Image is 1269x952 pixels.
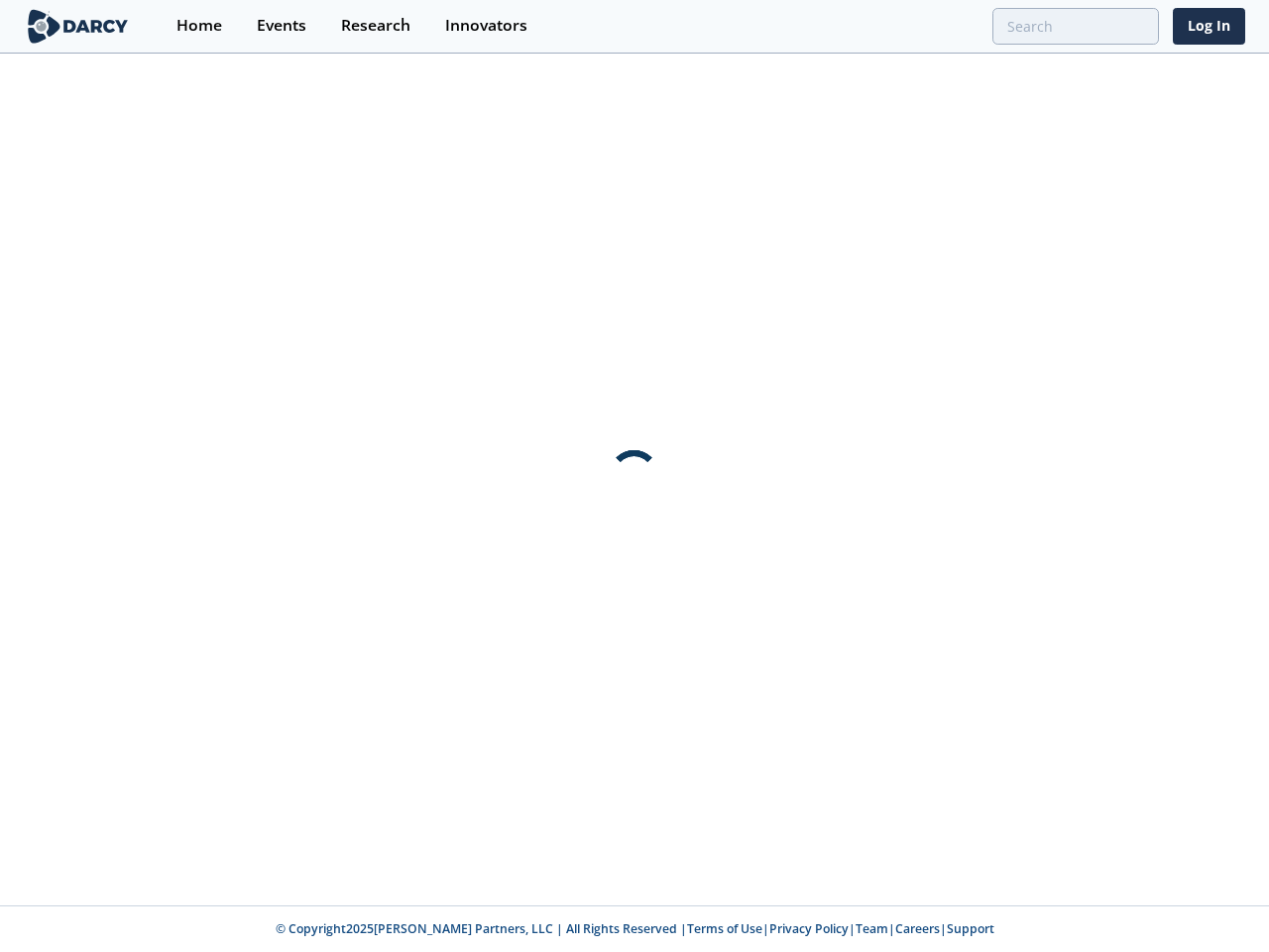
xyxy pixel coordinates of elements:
p: © Copyright 2025 [PERSON_NAME] Partners, LLC | All Rights Reserved | | | | | [28,920,1241,938]
div: Innovators [445,18,527,34]
a: Careers [895,920,940,937]
a: Terms of Use [687,920,762,937]
a: Privacy Policy [769,920,849,937]
div: Events [257,18,306,34]
a: Support [947,920,994,937]
input: Advanced Search [992,8,1159,45]
a: Team [856,920,888,937]
div: Home [176,18,222,34]
a: Log In [1173,8,1245,45]
img: logo-wide.svg [24,9,132,44]
div: Research [341,18,410,34]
